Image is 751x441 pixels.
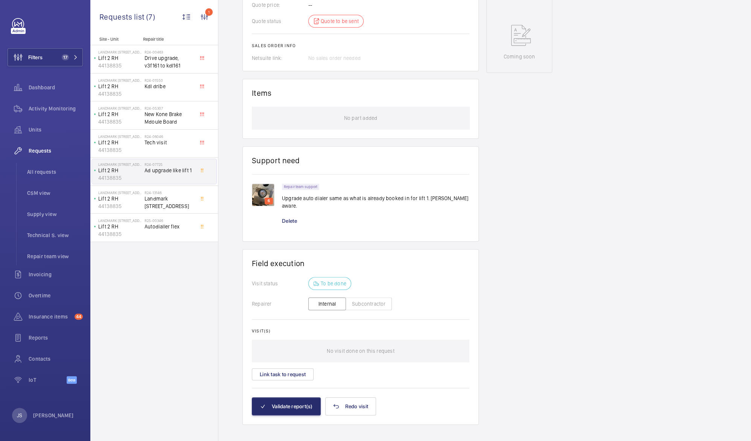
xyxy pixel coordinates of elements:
[29,313,72,320] span: Insurance items
[252,368,314,380] button: Link task to request
[98,118,142,126] p: 44138835
[29,292,83,299] span: Overtime
[27,231,83,239] span: Technical S. view
[143,37,193,42] p: Repair title
[145,139,194,146] span: Tech visit
[29,355,83,363] span: Contacts
[62,54,69,60] span: 17
[98,78,142,83] p: Landmark [STREET_ADDRESS]
[98,162,142,167] p: Landmark [STREET_ADDRESS]
[284,185,317,188] p: Repair team support
[27,210,83,218] span: Supply view
[327,340,394,362] p: No visit done on this request
[346,297,392,310] button: Subcontractor
[98,190,142,195] p: Landmark [STREET_ADDRESS]
[29,376,67,384] span: IoT
[325,397,376,415] button: Redo visit
[252,328,469,334] h2: Visit(s)
[252,259,469,268] h1: Field execution
[29,147,83,155] span: Requests
[29,126,83,133] span: Units
[98,167,142,174] p: Lift 2 RH
[99,12,146,21] span: Requests list
[321,280,346,287] p: To be done
[145,218,194,223] h2: R25-00346
[145,78,194,83] h2: R24-01550
[8,48,83,66] button: Filters17
[282,194,469,210] p: Upgrade auto dialer same as what is already booked in for lift 1. [PERSON_NAME] aware.
[33,412,74,419] p: [PERSON_NAME]
[98,218,142,223] p: Landmark [STREET_ADDRESS]
[503,53,535,60] p: Coming soon
[27,168,83,176] span: All requests
[282,217,305,225] div: Delete
[145,167,194,174] span: Ad upgrade like lift 1
[28,54,43,61] span: Filters
[98,174,142,182] p: 44138835
[67,376,77,384] span: Beta
[98,230,142,238] p: 44138835
[252,397,321,415] button: Validate report(s)
[145,190,194,195] h2: R24-13146
[145,106,194,110] h2: R24-05307
[90,37,140,42] p: Site - Unit
[145,195,194,210] span: Landmark [STREET_ADDRESS]
[98,223,142,230] p: Lift 2 RH
[145,134,194,139] h2: R24-06046
[29,105,83,112] span: Activity Monitoring
[98,146,142,154] p: 44138835
[344,107,377,129] p: No part added
[98,202,142,210] p: 44138835
[145,162,194,167] h2: R24-07725
[98,106,142,110] p: Landmark [STREET_ADDRESS]
[98,62,142,69] p: 44138835
[145,223,194,230] span: Autodialler flex
[145,83,194,90] span: Kdl dribe
[98,90,142,98] p: 44138835
[27,189,83,197] span: CSM view
[145,110,194,126] span: New Kone Brake Mdoule Board
[27,253,83,260] span: Repair team view
[252,184,274,206] img: 1721995673012-7462e7e8-4db8-4ff2-b60e-70247ab07e09
[252,156,300,165] h1: Support need
[29,84,83,91] span: Dashboard
[98,139,142,146] p: Lift 2 RH
[98,195,142,202] p: Lift 2 RH
[252,43,469,48] h2: Sales order info
[145,50,194,54] h2: R24-00463
[29,271,83,278] span: Invoicing
[29,334,83,341] span: Reports
[98,134,142,139] p: Landmark [STREET_ADDRESS]
[145,54,194,69] span: Drive upgrade, v3f161 to kdl161
[17,412,22,419] p: JS
[308,297,346,310] button: Internal
[98,110,142,118] p: Lift 2 RH
[98,54,142,62] p: Lift 2 RH
[266,198,271,204] p: 6
[98,50,142,54] p: Landmark [STREET_ADDRESS]
[98,83,142,90] p: Lift 2 RH
[252,88,272,98] h1: Items
[75,314,83,320] span: 44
